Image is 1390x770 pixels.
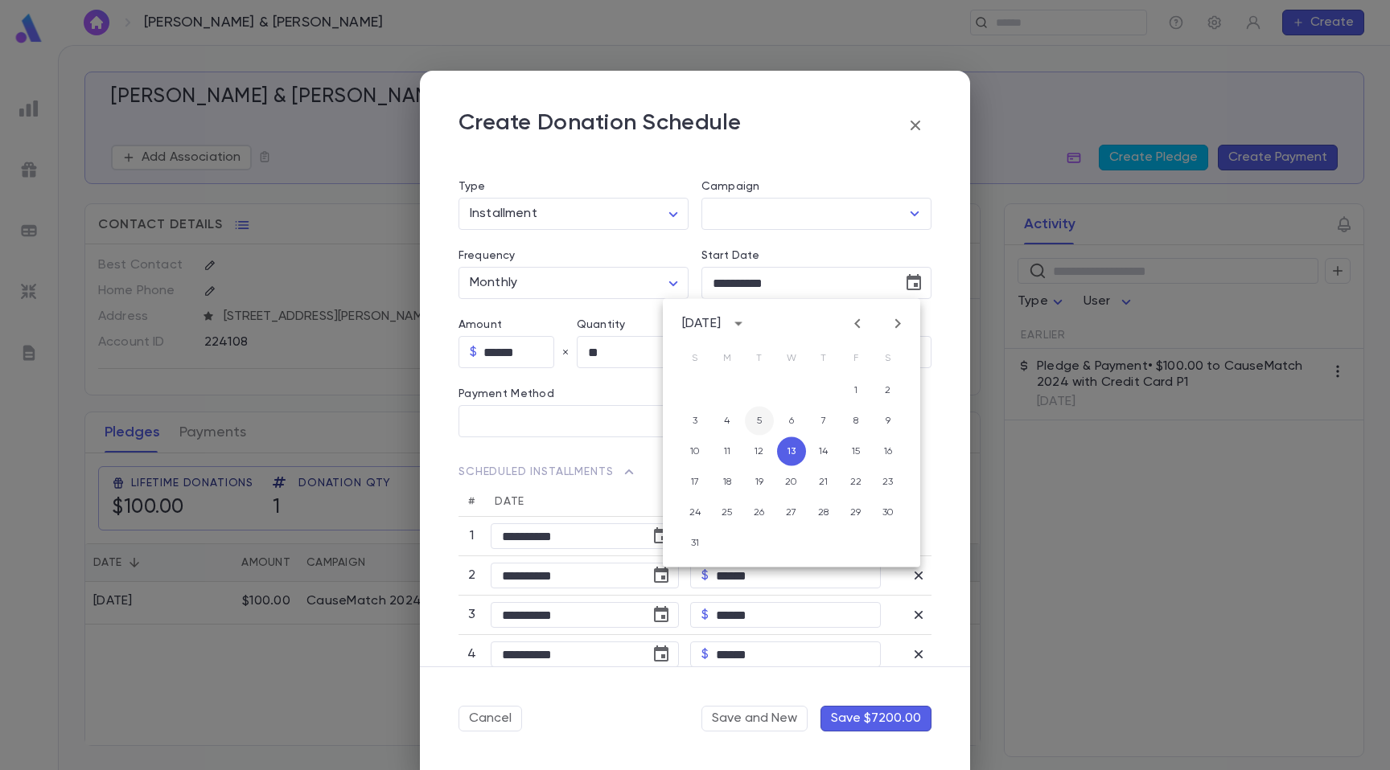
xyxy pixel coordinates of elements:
button: calendar view is open, switch to year view [726,311,751,337]
span: Sunday [681,342,709,375]
button: 18 [713,468,742,497]
p: 3 [464,607,479,623]
button: 22 [841,468,870,497]
button: 7 [809,407,838,436]
button: Choose date, selected date is Oct 13, 2025 [645,599,677,631]
label: Start Date [701,249,931,262]
button: 30 [874,498,903,527]
span: Tuesday [745,342,774,375]
button: 11 [713,437,742,466]
button: Choose date, selected date is Aug 13, 2025 [898,267,930,299]
div: Monthly [459,268,689,299]
button: 13 [777,437,806,466]
button: Save $7200.00 [820,706,931,731]
button: 8 [841,407,870,436]
span: # [468,496,475,507]
span: Installment [470,207,537,220]
button: 4 [713,407,742,436]
button: Choose date, selected date is Aug 13, 2025 [645,520,677,552]
button: Open [903,203,926,225]
span: Date [495,496,524,507]
span: Scheduled Installments [459,462,639,481]
p: $ [470,344,477,360]
span: Thursday [809,342,838,375]
button: 14 [809,437,838,466]
span: Monday [713,342,742,375]
label: Quantity [577,318,695,331]
button: 15 [841,437,870,466]
button: Choose date, selected date is Nov 13, 2025 [645,638,677,670]
p: $ [701,646,709,662]
p: $ [701,607,709,623]
label: Type [459,180,486,193]
button: 23 [874,468,903,497]
div: Installment [459,199,689,230]
button: 29 [841,498,870,527]
button: Previous month [845,311,870,337]
button: Cancel [459,706,522,731]
button: 20 [777,468,806,497]
span: Friday [841,342,870,375]
label: Frequency [459,249,515,262]
button: Next month [885,311,911,337]
button: 27 [777,498,806,527]
button: 6 [777,407,806,436]
button: 5 [745,407,774,436]
span: Monthly [470,276,517,289]
button: 12 [745,437,774,466]
button: 9 [874,407,903,436]
button: Open [660,410,683,432]
p: 2 [464,567,479,584]
label: Campaign [701,180,759,193]
button: 10 [681,437,709,466]
span: Wednesday [777,342,806,375]
button: 25 [713,498,742,527]
button: Scheduled Installments [459,457,639,487]
p: $ [701,567,709,584]
button: 19 [745,468,774,497]
button: Choose date, selected date is Sep 13, 2025 [645,559,677,592]
button: 1 [841,376,870,405]
button: 24 [681,498,709,527]
button: 16 [874,437,903,466]
span: Saturday [874,342,903,375]
p: 4 [464,646,479,662]
label: Amount [459,318,577,331]
button: 2 [874,376,903,405]
button: 31 [681,529,709,558]
p: 1 [464,528,479,544]
button: 21 [809,468,838,497]
button: Save and New [701,706,808,731]
button: 3 [681,407,709,436]
div: [DATE] [682,316,721,332]
button: 17 [681,468,709,497]
p: Create Donation Schedule [459,109,742,141]
button: 26 [745,498,774,527]
p: Payment Method [459,387,689,400]
button: 28 [809,498,838,527]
